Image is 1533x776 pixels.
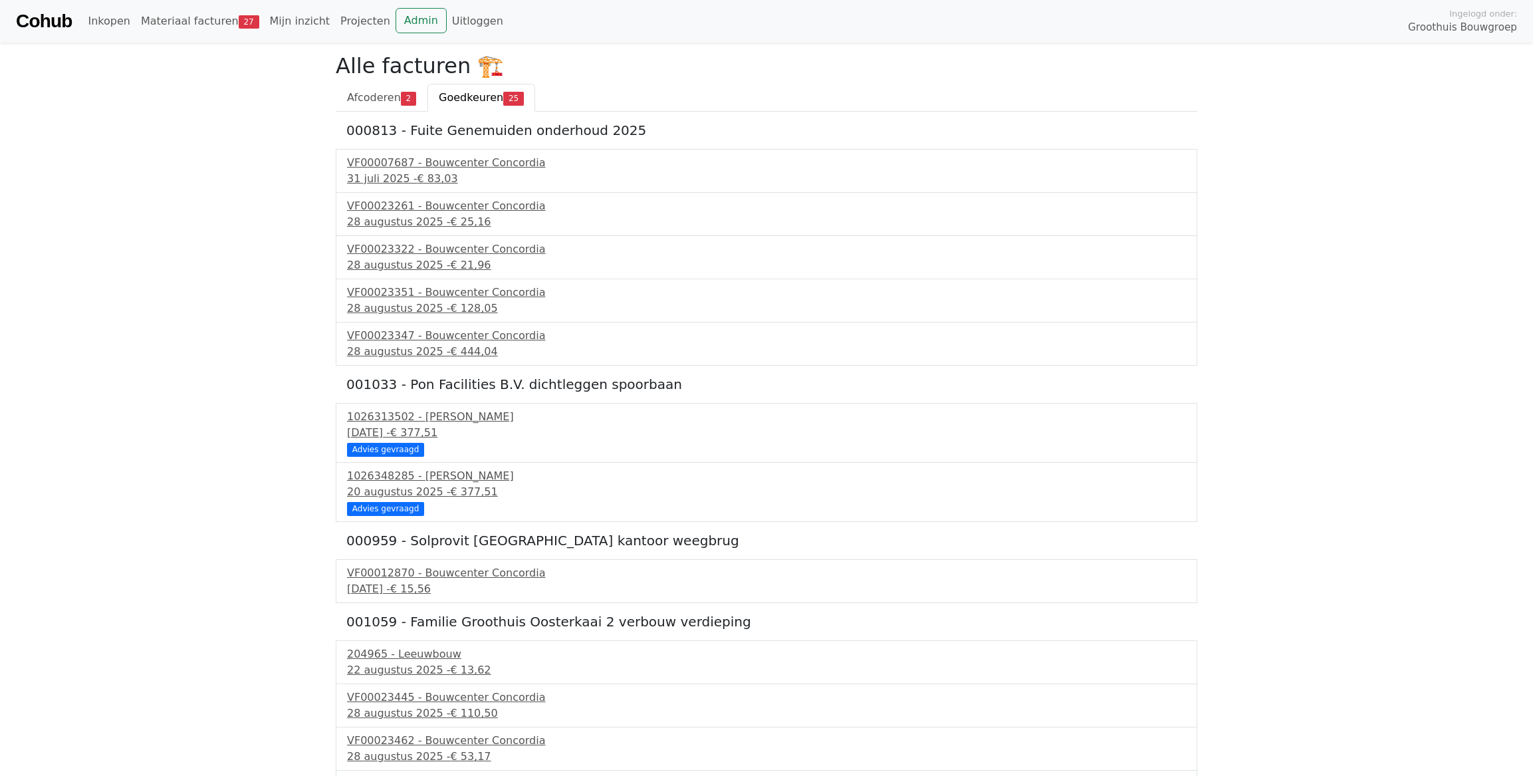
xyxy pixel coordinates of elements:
[401,92,416,105] span: 2
[450,345,497,358] span: € 444,04
[347,565,1186,597] a: VF00012870 - Bouwcenter Concordia[DATE] -€ 15,56
[347,155,1186,171] div: VF00007687 - Bouwcenter Concordia
[450,485,497,498] span: € 377,51
[450,664,491,676] span: € 13,62
[346,376,1187,392] h5: 001033 - Pon Facilities B.V. dichtleggen spoorbaan
[347,749,1186,765] div: 28 augustus 2025 -
[347,484,1186,500] div: 20 augustus 2025 -
[347,565,1186,581] div: VF00012870 - Bouwcenter Concordia
[427,84,535,112] a: Goedkeuren25
[450,750,491,763] span: € 53,17
[390,582,431,595] span: € 15,56
[450,215,491,228] span: € 25,16
[347,646,1186,678] a: 204965 - Leeuwbouw22 augustus 2025 -€ 13,62
[396,8,447,33] a: Admin
[347,706,1186,721] div: 28 augustus 2025 -
[347,733,1186,765] a: VF00023462 - Bouwcenter Concordia28 augustus 2025 -€ 53,17
[265,8,336,35] a: Mijn inzicht
[439,91,503,104] span: Goedkeuren
[335,8,396,35] a: Projecten
[347,662,1186,678] div: 22 augustus 2025 -
[450,302,497,315] span: € 128,05
[336,84,427,112] a: Afcoderen2
[347,581,1186,597] div: [DATE] -
[346,533,1187,549] h5: 000959 - Solprovit [GEOGRAPHIC_DATA] kantoor weegbrug
[450,707,497,719] span: € 110,50
[1449,7,1517,20] span: Ingelogd onder:
[347,91,401,104] span: Afcoderen
[347,690,1186,706] div: VF00023445 - Bouwcenter Concordia
[347,285,1186,301] div: VF00023351 - Bouwcenter Concordia
[450,259,491,271] span: € 21,96
[347,285,1186,317] a: VF00023351 - Bouwcenter Concordia28 augustus 2025 -€ 128,05
[417,172,458,185] span: € 83,03
[347,443,424,456] div: Advies gevraagd
[347,198,1186,230] a: VF00023261 - Bouwcenter Concordia28 augustus 2025 -€ 25,16
[346,122,1187,138] h5: 000813 - Fuite Genemuiden onderhoud 2025
[347,733,1186,749] div: VF00023462 - Bouwcenter Concordia
[390,426,437,439] span: € 377,51
[239,15,259,29] span: 27
[1408,20,1517,35] span: Groothuis Bouwgroep
[347,690,1186,721] a: VF00023445 - Bouwcenter Concordia28 augustus 2025 -€ 110,50
[82,8,135,35] a: Inkopen
[347,171,1186,187] div: 31 juli 2025 -
[347,198,1186,214] div: VF00023261 - Bouwcenter Concordia
[347,468,1186,514] a: 1026348285 - [PERSON_NAME]20 augustus 2025 -€ 377,51 Advies gevraagd
[347,502,424,515] div: Advies gevraagd
[347,257,1186,273] div: 28 augustus 2025 -
[347,328,1186,360] a: VF00023347 - Bouwcenter Concordia28 augustus 2025 -€ 444,04
[347,328,1186,344] div: VF00023347 - Bouwcenter Concordia
[347,409,1186,425] div: 1026313502 - [PERSON_NAME]
[346,614,1187,630] h5: 001059 - Familie Groothuis Oosterkaai 2 verbouw verdieping
[347,241,1186,273] a: VF00023322 - Bouwcenter Concordia28 augustus 2025 -€ 21,96
[347,155,1186,187] a: VF00007687 - Bouwcenter Concordia31 juli 2025 -€ 83,03
[447,8,509,35] a: Uitloggen
[347,468,1186,484] div: 1026348285 - [PERSON_NAME]
[347,301,1186,317] div: 28 augustus 2025 -
[347,425,1186,441] div: [DATE] -
[347,214,1186,230] div: 28 augustus 2025 -
[16,5,72,37] a: Cohub
[347,646,1186,662] div: 204965 - Leeuwbouw
[347,409,1186,455] a: 1026313502 - [PERSON_NAME][DATE] -€ 377,51 Advies gevraagd
[347,241,1186,257] div: VF00023322 - Bouwcenter Concordia
[136,8,265,35] a: Materiaal facturen27
[336,53,1197,78] h2: Alle facturen 🏗️
[503,92,524,105] span: 25
[347,344,1186,360] div: 28 augustus 2025 -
